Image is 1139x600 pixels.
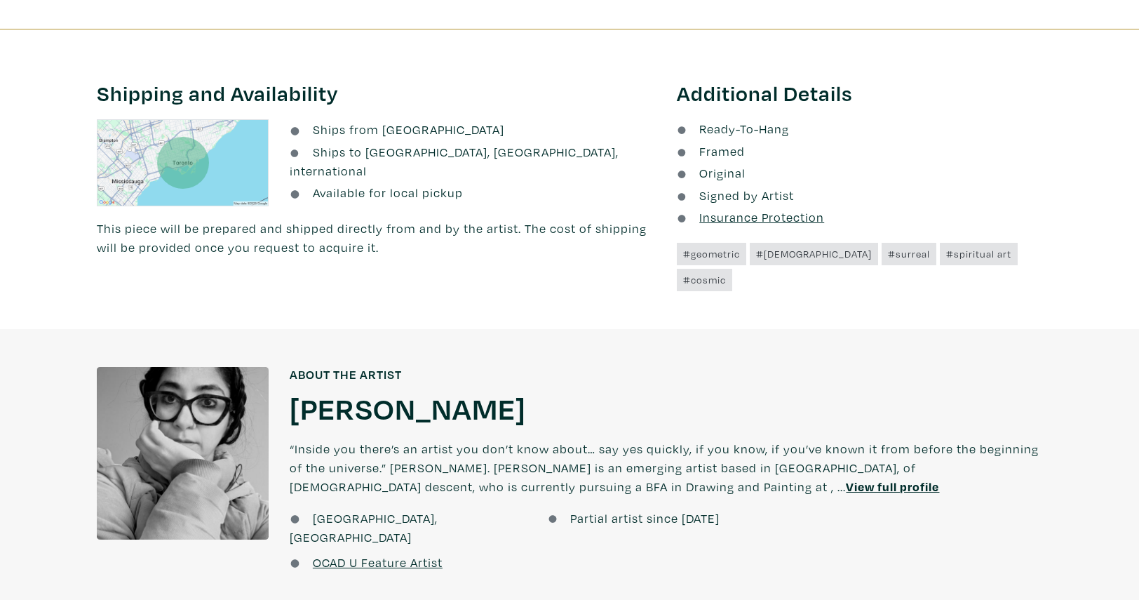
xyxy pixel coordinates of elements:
span: [GEOGRAPHIC_DATA], [GEOGRAPHIC_DATA] [290,510,437,545]
span: Partial artist since [DATE] [570,510,720,526]
a: View full profile [846,479,939,495]
li: Framed [677,142,1042,161]
p: This piece will be prepared and shipped directly from and by the artist. The cost of shipping wil... [97,219,656,257]
img: staticmap [97,119,269,206]
li: Signed by Artist [677,186,1042,205]
a: #[DEMOGRAPHIC_DATA] [750,243,878,265]
h3: Additional Details [677,80,1042,107]
li: Available for local pickup [290,183,655,202]
li: Original [677,164,1042,182]
a: [PERSON_NAME] [290,389,526,427]
h6: About the artist [290,367,1042,382]
u: Insurance Protection [699,209,824,225]
a: OCAD U Feature Artist [313,554,443,571]
li: Ready-To-Hang [677,119,1042,138]
li: Ships to [GEOGRAPHIC_DATA], [GEOGRAPHIC_DATA], international [290,142,655,180]
a: #spiritual art [940,243,1018,265]
h3: Shipping and Availability [97,80,656,107]
a: #geometric [677,243,746,265]
p: “Inside you there’s an artist you don’t know about… say yes quickly, if you know, if you’ve known... [290,427,1042,509]
a: Insurance Protection [677,209,824,225]
a: #cosmic [677,269,732,291]
li: Ships from [GEOGRAPHIC_DATA] [290,120,655,139]
a: #surreal [882,243,936,265]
